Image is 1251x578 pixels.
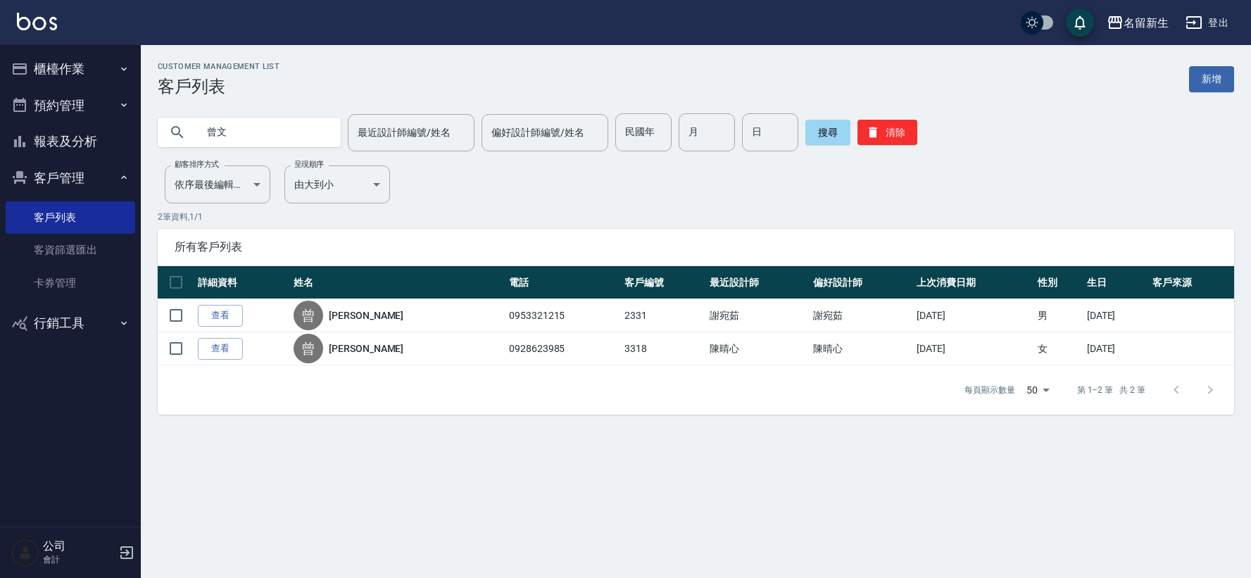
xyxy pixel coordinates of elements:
[1083,299,1149,332] td: [DATE]
[194,266,290,299] th: 詳細資料
[1101,8,1174,37] button: 名留新生
[329,341,403,356] a: [PERSON_NAME]
[158,77,279,96] h3: 客戶列表
[175,159,219,170] label: 顧客排序方式
[165,165,270,203] div: 依序最後編輯時間
[1034,332,1083,365] td: 女
[17,13,57,30] img: Logo
[913,299,1034,332] td: [DATE]
[706,332,810,365] td: 陳晴心
[1083,266,1149,299] th: 生日
[621,299,706,332] td: 2331
[505,299,622,332] td: 0953321215
[43,553,115,566] p: 會計
[175,240,1217,254] span: 所有客戶列表
[197,113,329,151] input: 搜尋關鍵字
[810,332,913,365] td: 陳晴心
[198,305,243,327] a: 查看
[621,332,706,365] td: 3318
[198,338,243,360] a: 查看
[621,266,706,299] th: 客戶編號
[43,539,115,553] h5: 公司
[964,384,1015,396] p: 每頁顯示數量
[805,120,850,145] button: 搜尋
[158,211,1234,223] p: 2 筆資料, 1 / 1
[706,266,810,299] th: 最近設計師
[6,123,135,160] button: 報表及分析
[505,332,622,365] td: 0928623985
[857,120,917,145] button: 清除
[6,267,135,299] a: 卡券管理
[6,160,135,196] button: 客戶管理
[810,266,913,299] th: 偏好設計師
[1066,8,1094,37] button: save
[913,332,1034,365] td: [DATE]
[1083,332,1149,365] td: [DATE]
[294,159,324,170] label: 呈現順序
[329,308,403,322] a: [PERSON_NAME]
[294,301,323,330] div: 曾
[6,51,135,87] button: 櫃檯作業
[1180,10,1234,36] button: 登出
[11,539,39,567] img: Person
[505,266,622,299] th: 電話
[1034,266,1083,299] th: 性別
[290,266,505,299] th: 姓名
[810,299,913,332] td: 謝宛茹
[1021,371,1055,409] div: 50
[6,234,135,266] a: 客資篩選匯出
[284,165,390,203] div: 由大到小
[158,62,279,71] h2: Customer Management List
[706,299,810,332] td: 謝宛茹
[1124,14,1169,32] div: 名留新生
[6,305,135,341] button: 行銷工具
[6,87,135,124] button: 預約管理
[6,201,135,234] a: 客戶列表
[913,266,1034,299] th: 上次消費日期
[1077,384,1145,396] p: 第 1–2 筆 共 2 筆
[1034,299,1083,332] td: 男
[294,334,323,363] div: 曾
[1189,66,1234,92] a: 新增
[1149,266,1234,299] th: 客戶來源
